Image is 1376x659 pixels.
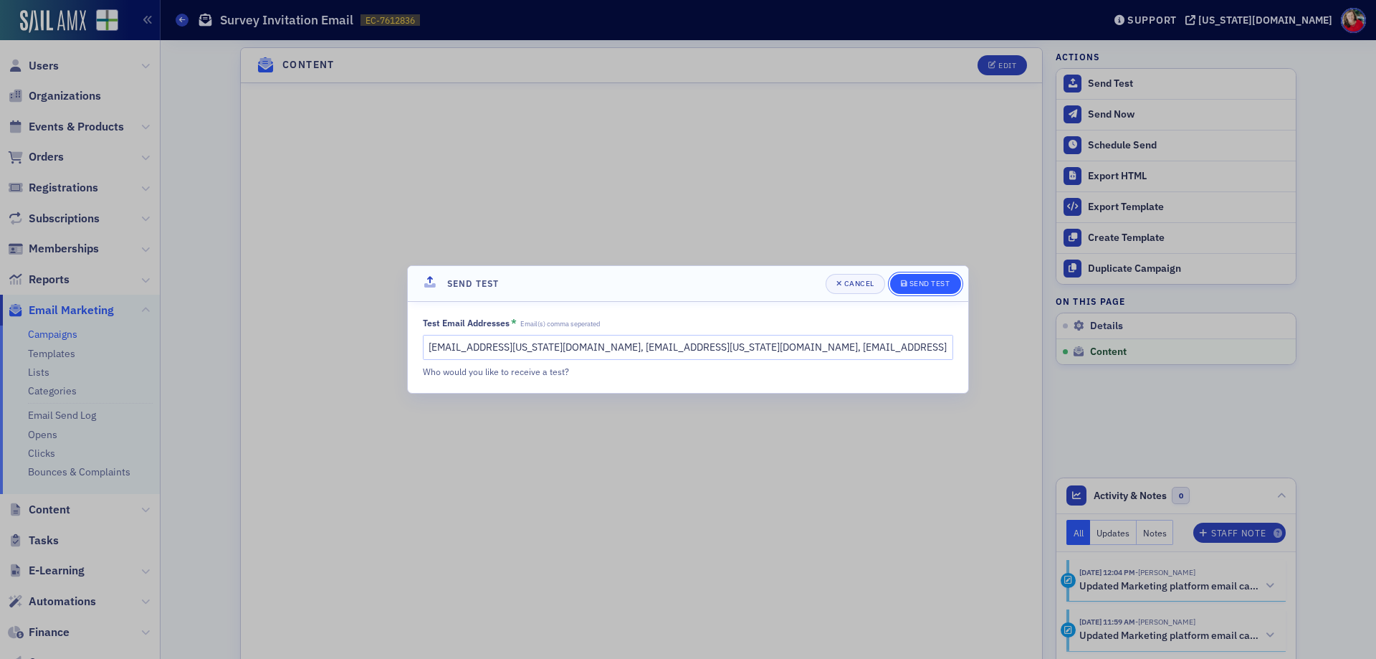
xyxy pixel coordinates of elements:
[909,280,950,288] div: Send Test
[511,317,517,330] abbr: This field is required
[423,365,904,378] div: Who would you like to receive a test?
[826,274,885,294] button: Cancel
[423,318,510,328] div: Test Email Addresses
[890,274,961,294] button: Send Test
[447,277,500,290] h4: Send Test
[520,320,600,328] span: Email(s) comma seperated
[844,280,874,288] div: Cancel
